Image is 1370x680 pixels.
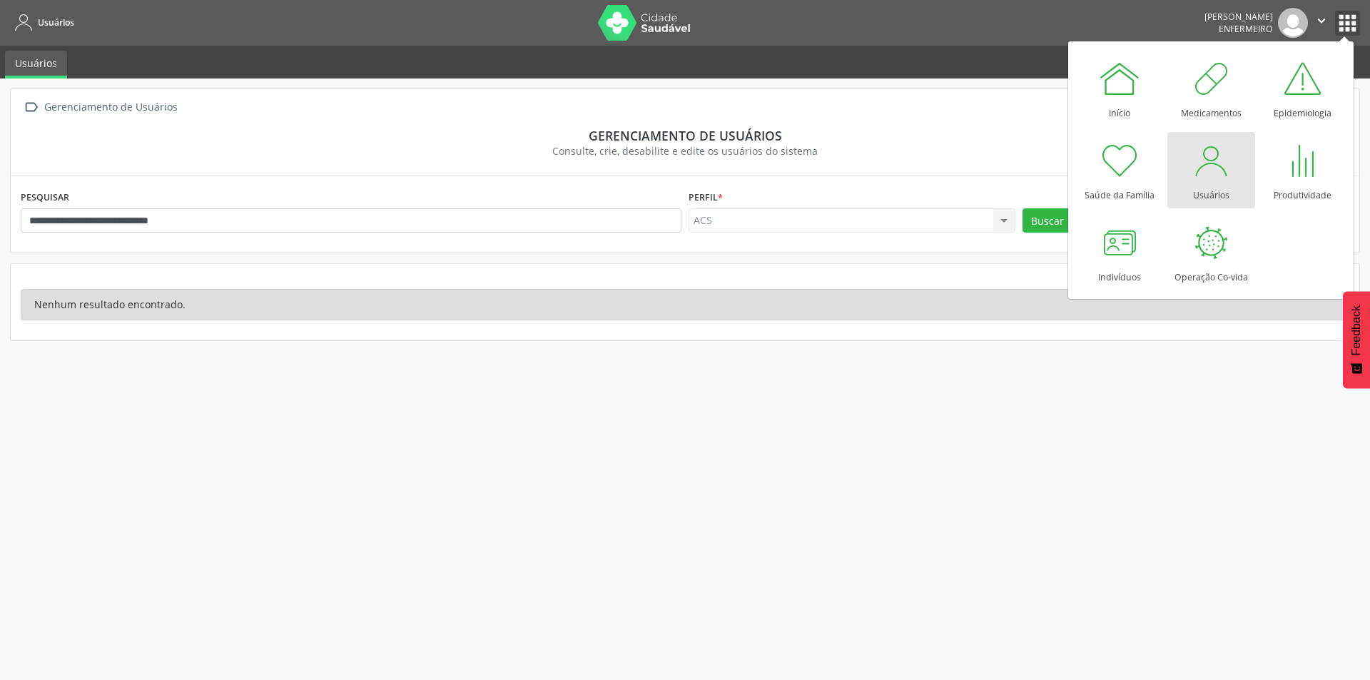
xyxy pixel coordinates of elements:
button: apps [1335,11,1360,36]
a: Saúde da Família [1076,132,1164,208]
div: Nenhum resultado encontrado. [21,289,1349,320]
label: Perfil [689,186,723,208]
label: PESQUISAR [21,186,69,208]
span: Usuários [38,16,74,29]
span: Enfermeiro [1219,23,1273,35]
a:  Gerenciamento de Usuários [21,97,180,118]
span: Feedback [1350,305,1363,355]
a: Medicamentos [1167,50,1255,126]
button:  [1308,8,1335,38]
a: Início [1076,50,1164,126]
a: Indivíduos [1076,214,1164,290]
a: Usuários [10,11,74,34]
a: Usuários [5,51,67,78]
a: Epidemiologia [1259,50,1346,126]
a: Usuários [1167,132,1255,208]
button: Buscar [1023,208,1072,233]
img: img [1278,8,1308,38]
div: Consulte, crie, desabilite e edite os usuários do sistema [31,143,1339,158]
a: Operação Co-vida [1167,214,1255,290]
div: Gerenciamento de Usuários [41,97,180,118]
div: [PERSON_NAME] [1204,11,1273,23]
a: Produtividade [1259,132,1346,208]
i:  [21,97,41,118]
i:  [1314,13,1329,29]
div: Gerenciamento de usuários [31,128,1339,143]
button: Feedback - Mostrar pesquisa [1343,291,1370,388]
